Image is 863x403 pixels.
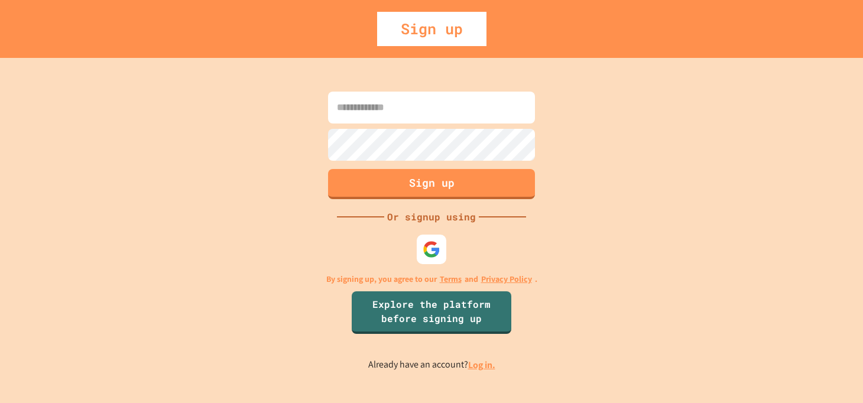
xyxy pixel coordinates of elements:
[326,273,537,285] p: By signing up, you agree to our and .
[481,273,532,285] a: Privacy Policy
[423,240,440,258] img: google-icon.svg
[368,357,495,372] p: Already have an account?
[328,169,535,199] button: Sign up
[765,304,851,355] iframe: chat widget
[813,356,851,391] iframe: chat widget
[440,273,462,285] a: Terms
[377,12,486,46] div: Sign up
[384,210,479,224] div: Or signup using
[352,291,511,334] a: Explore the platform before signing up
[468,359,495,371] a: Log in.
